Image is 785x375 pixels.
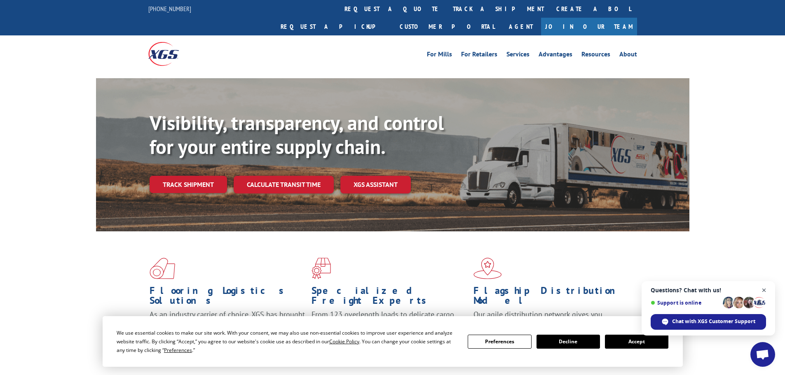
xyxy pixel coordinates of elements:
img: xgs-icon-focused-on-flooring-red [312,258,331,279]
p: From 123 overlength loads to delicate cargo, our experienced staff knows the best way to move you... [312,310,467,346]
img: xgs-icon-flagship-distribution-model-red [473,258,502,279]
div: We use essential cookies to make our site work. With your consent, we may also use non-essential ... [117,328,458,354]
span: Preferences [164,347,192,354]
button: Accept [605,335,668,349]
a: About [619,51,637,60]
span: Close chat [759,285,769,296]
button: Decline [537,335,600,349]
a: For Mills [427,51,452,60]
span: Questions? Chat with us! [651,287,766,293]
span: Cookie Policy [329,338,359,345]
a: Resources [581,51,610,60]
div: Open chat [750,342,775,367]
a: Services [506,51,530,60]
h1: Flagship Distribution Model [473,286,629,310]
h1: Specialized Freight Experts [312,286,467,310]
a: Calculate transit time [234,176,334,193]
a: Customer Portal [394,18,501,35]
a: XGS ASSISTANT [340,176,411,193]
span: Our agile distribution network gives you nationwide inventory management on demand. [473,310,625,329]
h1: Flooring Logistics Solutions [150,286,305,310]
div: Cookie Consent Prompt [103,316,683,367]
a: [PHONE_NUMBER] [148,5,191,13]
span: Support is online [651,300,720,306]
a: Agent [501,18,541,35]
a: Request a pickup [274,18,394,35]
a: Join Our Team [541,18,637,35]
span: As an industry carrier of choice, XGS has brought innovation and dedication to flooring logistics... [150,310,305,339]
button: Preferences [468,335,531,349]
span: Chat with XGS Customer Support [672,318,755,325]
a: For Retailers [461,51,497,60]
div: Chat with XGS Customer Support [651,314,766,330]
img: xgs-icon-total-supply-chain-intelligence-red [150,258,175,279]
a: Track shipment [150,176,227,193]
a: Advantages [539,51,572,60]
b: Visibility, transparency, and control for your entire supply chain. [150,110,444,159]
